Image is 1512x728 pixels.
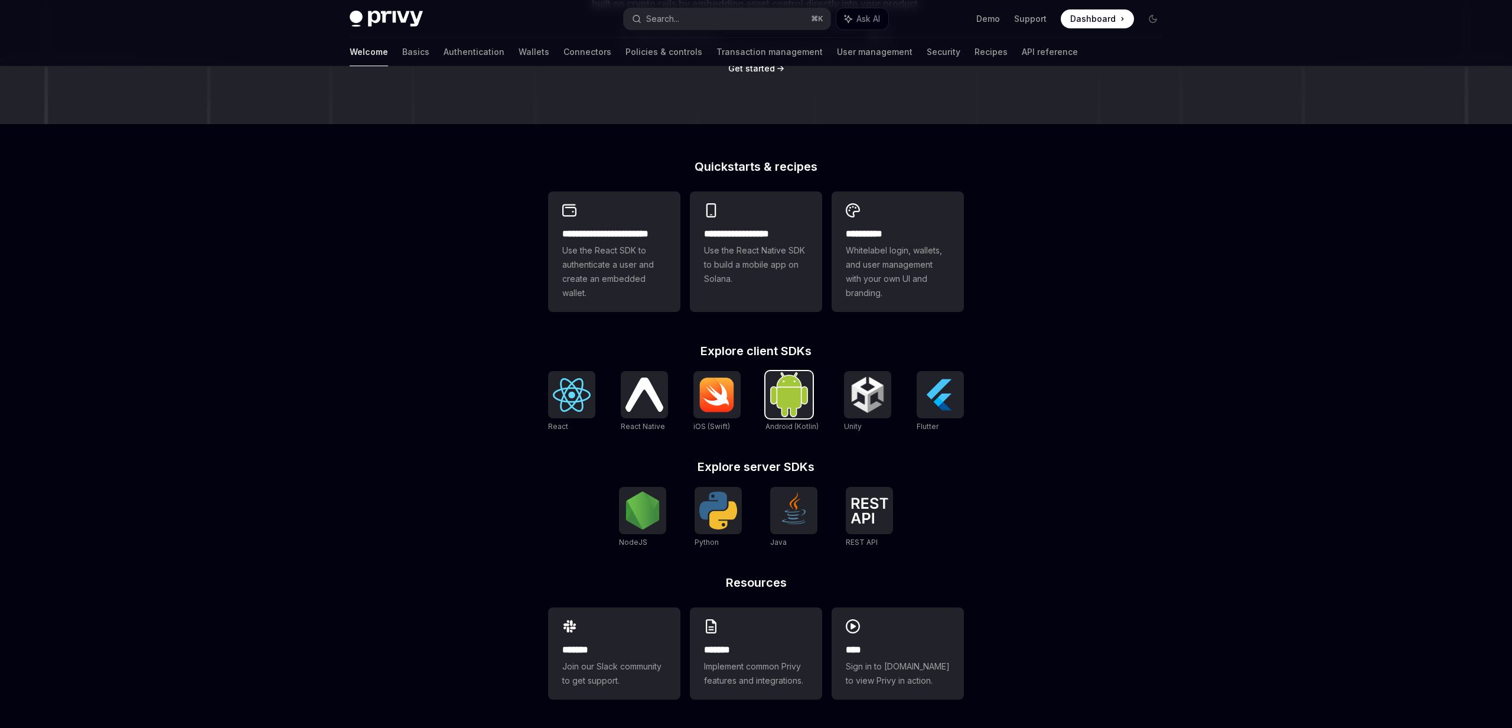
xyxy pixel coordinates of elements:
[704,659,808,688] span: Implement common Privy features and integrations.
[548,607,680,700] a: **** **Join our Slack community to get support.
[976,13,1000,25] a: Demo
[850,498,888,524] img: REST API
[548,161,964,173] h2: Quickstarts & recipes
[846,538,878,547] span: REST API
[698,377,736,412] img: iOS (Swift)
[548,577,964,589] h2: Resources
[548,371,595,433] a: ReactReact
[562,243,666,300] span: Use the React SDK to authenticate a user and create an embedded wallet.
[1022,38,1078,66] a: API reference
[975,38,1008,66] a: Recipes
[444,38,504,66] a: Authentication
[770,538,787,547] span: Java
[548,422,568,431] span: React
[846,243,950,300] span: Whitelabel login, wallets, and user management with your own UI and branding.
[836,8,888,30] button: Ask AI
[849,376,887,414] img: Unity
[646,12,679,26] div: Search...
[846,487,893,548] a: REST APIREST API
[811,14,823,24] span: ⌘ K
[846,659,950,688] span: Sign in to [DOMAIN_NAME] to view Privy in action.
[625,378,663,411] img: React Native
[917,422,939,431] span: Flutter
[1014,13,1047,25] a: Support
[765,371,819,433] a: Android (Kotlin)Android (Kotlin)
[621,422,665,431] span: React Native
[621,371,668,433] a: React NativeReact Native
[695,538,719,547] span: Python
[1070,13,1116,25] span: Dashboard
[716,38,823,66] a: Transaction management
[1143,9,1162,28] button: Toggle dark mode
[695,487,742,548] a: PythonPython
[563,38,611,66] a: Connectors
[619,538,647,547] span: NodeJS
[553,378,591,412] img: React
[624,492,661,529] img: NodeJS
[844,371,891,433] a: UnityUnity
[402,38,429,66] a: Basics
[699,492,737,529] img: Python
[728,63,775,73] span: Get started
[548,461,964,473] h2: Explore server SDKs
[728,63,775,74] a: Get started
[704,243,808,286] span: Use the React Native SDK to build a mobile app on Solana.
[837,38,913,66] a: User management
[562,659,666,688] span: Join our Slack community to get support.
[350,11,423,27] img: dark logo
[921,376,959,414] img: Flutter
[775,492,813,529] img: Java
[832,191,964,312] a: **** *****Whitelabel login, wallets, and user management with your own UI and branding.
[690,191,822,312] a: **** **** **** ***Use the React Native SDK to build a mobile app on Solana.
[548,345,964,357] h2: Explore client SDKs
[844,422,862,431] span: Unity
[350,38,388,66] a: Welcome
[690,607,822,700] a: **** **Implement common Privy features and integrations.
[917,371,964,433] a: FlutterFlutter
[765,422,819,431] span: Android (Kotlin)
[624,8,830,30] button: Search...⌘K
[832,607,964,700] a: ****Sign in to [DOMAIN_NAME] to view Privy in action.
[856,13,880,25] span: Ask AI
[770,487,817,548] a: JavaJava
[1061,9,1134,28] a: Dashboard
[693,371,741,433] a: iOS (Swift)iOS (Swift)
[693,422,730,431] span: iOS (Swift)
[625,38,702,66] a: Policies & controls
[927,38,960,66] a: Security
[519,38,549,66] a: Wallets
[619,487,666,548] a: NodeJSNodeJS
[770,372,808,417] img: Android (Kotlin)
